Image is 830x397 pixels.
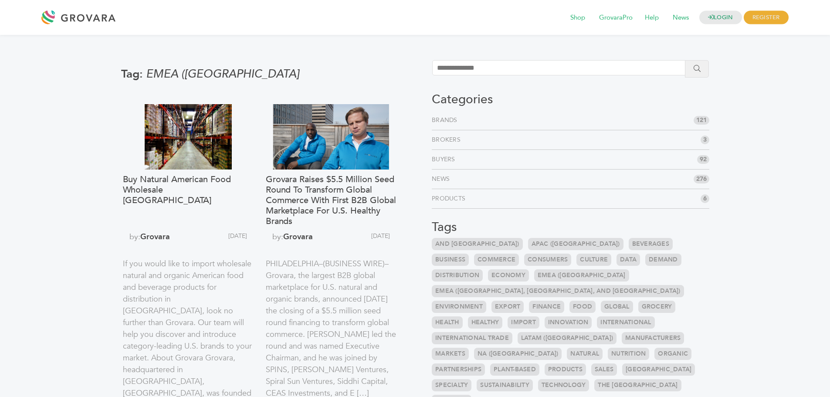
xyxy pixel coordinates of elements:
[667,10,695,26] span: News
[594,379,681,391] a: the [GEOGRAPHIC_DATA]
[432,348,469,360] a: Markets
[524,254,571,266] a: Consumers
[601,301,633,313] a: Global
[591,363,617,376] a: Sales
[545,316,592,329] a: Innovation
[645,254,681,266] a: Demand
[622,363,695,376] a: [GEOGRAPHIC_DATA]
[283,231,313,242] a: Grovara
[694,175,709,183] span: 276
[432,116,461,125] a: Brands
[701,194,709,203] span: 6
[432,175,453,183] a: News
[701,136,709,144] span: 3
[564,13,591,23] a: Shop
[477,379,533,391] a: Sustainability
[569,301,596,313] a: Food
[189,231,254,251] span: [DATE]
[699,11,742,24] a: LOGIN
[468,316,503,329] a: Healthy
[534,269,629,282] a: EMEA ([GEOGRAPHIC_DATA]
[432,363,485,376] a: Partnerships
[432,285,684,297] a: EMEA ([GEOGRAPHIC_DATA], [GEOGRAPHIC_DATA], and [GEOGRAPHIC_DATA])
[474,254,519,266] a: Commerce
[629,238,673,250] a: Beverages
[432,238,523,250] a: and [GEOGRAPHIC_DATA])
[432,316,463,329] a: Health
[332,231,396,251] span: [DATE]
[123,231,190,251] span: by:
[576,254,611,266] a: Culture
[567,348,603,360] a: Natural
[508,316,539,329] a: Import
[593,13,639,23] a: GrovaraPro
[146,66,299,82] span: EMEA ([GEOGRAPHIC_DATA]
[608,348,649,360] a: Nutrition
[593,10,639,26] span: GrovaraPro
[491,301,524,313] a: Export
[667,13,695,23] a: News
[488,269,529,282] a: Economy
[432,332,512,344] a: International Trade
[121,66,146,82] span: Tag
[474,348,562,360] a: NA ([GEOGRAPHIC_DATA])
[654,348,691,360] a: Organic
[617,254,640,266] a: Data
[597,316,654,329] a: International
[266,231,332,251] span: by:
[518,332,617,344] a: LATAM ([GEOGRAPHIC_DATA])
[744,11,789,24] span: REGISTER
[639,10,665,26] span: Help
[432,155,459,164] a: Buyers
[432,220,709,235] h3: Tags
[432,136,464,144] a: Brokers
[432,254,469,266] a: Business
[545,363,586,376] a: Products
[432,92,709,107] h3: Categories
[529,301,564,313] a: Finance
[432,269,483,282] a: Distribution
[266,174,396,227] a: Grovara Raises $5.5 Million Seed Round to Transform Global Commerce with First B2B Global Marketp...
[528,238,623,250] a: APAC ([GEOGRAPHIC_DATA])
[490,363,539,376] a: Plant-based
[697,155,709,164] span: 92
[538,379,589,391] a: Technology
[639,13,665,23] a: Help
[432,379,471,391] a: Specialty
[694,116,709,125] span: 121
[123,174,254,227] a: Buy Natural American Food Wholesale [GEOGRAPHIC_DATA]
[140,231,170,242] a: Grovara
[432,301,486,313] a: Environment
[638,301,676,313] a: Grocery
[622,332,684,344] a: Manufacturers
[564,10,591,26] span: Shop
[432,194,469,203] a: Products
